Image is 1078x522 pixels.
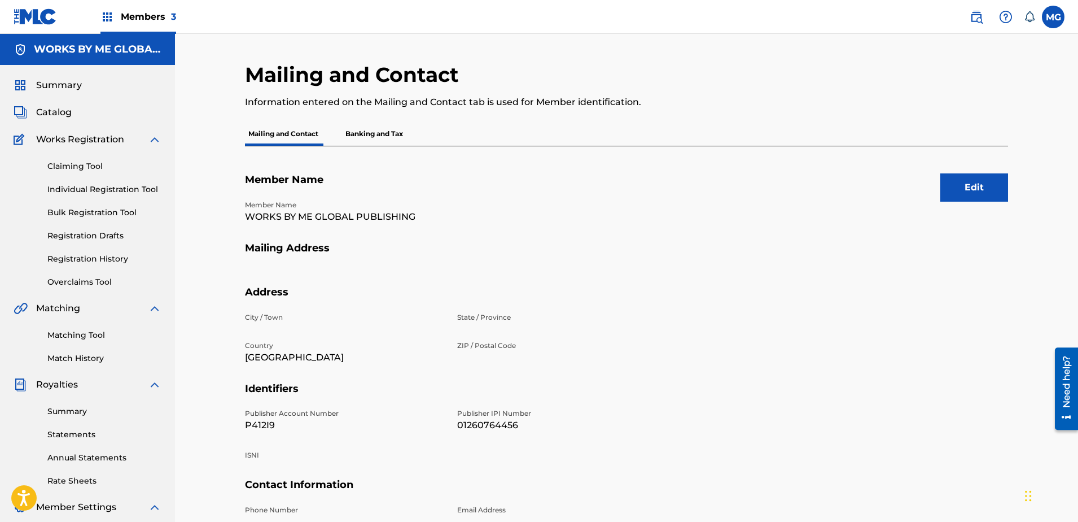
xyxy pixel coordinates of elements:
[148,133,161,146] img: expand
[1042,6,1064,28] div: User Menu
[245,62,464,88] h2: Mailing and Contact
[245,286,1008,312] h5: Address
[245,408,444,419] p: Publisher Account Number
[14,302,28,315] img: Matching
[36,501,116,514] span: Member Settings
[47,429,161,441] a: Statements
[47,207,161,219] a: Bulk Registration Tool
[245,382,1008,409] h5: Identifiers
[245,351,444,364] p: [GEOGRAPHIC_DATA]
[36,133,124,146] span: Works Registration
[245,95,832,109] p: Information entered on the Mailing and Contact tab is used for Member identification.
[47,276,161,288] a: Overclaims Tool
[47,230,161,242] a: Registration Drafts
[14,501,27,514] img: Member Settings
[245,312,444,323] p: City / Town
[245,478,1008,505] h5: Contact Information
[14,378,27,391] img: Royalties
[47,184,161,195] a: Individual Registration Tool
[171,11,176,22] span: 3
[457,341,656,351] p: ZIP / Postal Code
[36,79,82,92] span: Summary
[994,6,1017,28] div: Help
[970,10,983,24] img: search
[47,452,161,464] a: Annual Statements
[245,450,444,460] p: ISNI
[14,79,82,92] a: SummarySummary
[14,43,27,56] img: Accounts
[47,406,161,417] a: Summary
[245,341,444,351] p: Country
[14,79,27,92] img: Summary
[457,312,656,323] p: State / Province
[1024,11,1035,23] div: Notifications
[245,242,1008,268] h5: Mailing Address
[1022,468,1078,522] iframe: Chat Widget
[47,253,161,265] a: Registration History
[342,122,406,146] p: Banking and Tax
[47,160,161,172] a: Claiming Tool
[965,6,988,28] a: Public Search
[47,475,161,487] a: Rate Sheets
[245,173,1008,200] h5: Member Name
[148,501,161,514] img: expand
[940,173,1008,202] button: Edit
[47,353,161,364] a: Match History
[245,419,444,432] p: P412I9
[457,505,656,515] p: Email Address
[36,106,72,119] span: Catalog
[245,200,444,210] p: Member Name
[148,302,161,315] img: expand
[1025,479,1032,513] div: Drag
[14,106,27,119] img: Catalog
[245,122,322,146] p: Mailing and Contact
[36,378,78,391] span: Royalties
[14,106,72,119] a: CatalogCatalog
[47,329,161,341] a: Matching Tool
[100,10,114,24] img: Top Rightsholders
[999,10,1013,24] img: help
[457,408,656,419] p: Publisher IPI Number
[245,210,444,224] p: WORKS BY ME GLOBAL PUBLISHING
[1046,342,1078,436] iframe: Resource Center
[34,43,161,56] h5: WORKS BY ME GLOBAL PUBLISHING
[14,8,57,25] img: MLC Logo
[148,378,161,391] img: expand
[121,10,176,23] span: Members
[14,133,28,146] img: Works Registration
[36,302,80,315] span: Matching
[457,419,656,432] p: 01260764456
[245,505,444,515] p: Phone Number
